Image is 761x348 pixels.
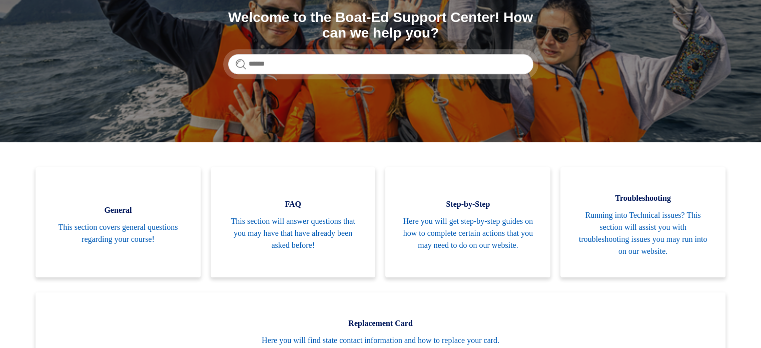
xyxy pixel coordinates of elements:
span: Troubleshooting [575,192,710,204]
span: Here you will get step-by-step guides on how to complete certain actions that you may need to do ... [400,215,535,251]
h1: Welcome to the Boat-Ed Support Center! How can we help you? [228,10,533,41]
span: This section will answer questions that you may have that have already been asked before! [226,215,361,251]
span: General [51,204,186,216]
a: Troubleshooting Running into Technical issues? This section will assist you with troubleshooting ... [560,167,725,277]
a: General This section covers general questions regarding your course! [36,167,201,277]
a: Step-by-Step Here you will get step-by-step guides on how to complete certain actions that you ma... [385,167,550,277]
span: Replacement Card [51,317,710,329]
span: Here you will find state contact information and how to replace your card. [51,334,710,346]
input: Search [228,54,533,74]
span: Step-by-Step [400,198,535,210]
span: This section covers general questions regarding your course! [51,221,186,245]
a: FAQ This section will answer questions that you may have that have already been asked before! [211,167,376,277]
span: FAQ [226,198,361,210]
span: Running into Technical issues? This section will assist you with troubleshooting issues you may r... [575,209,710,257]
